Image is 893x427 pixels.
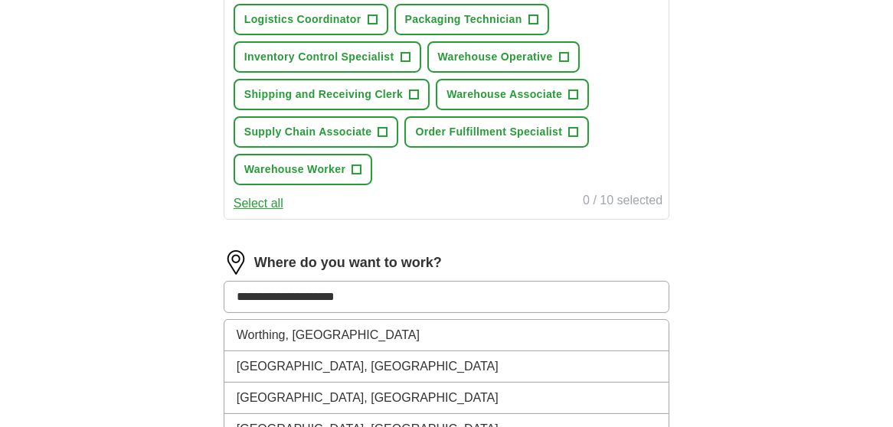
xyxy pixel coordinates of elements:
button: Warehouse Associate [436,79,589,110]
button: Packaging Technician [394,4,549,35]
li: [GEOGRAPHIC_DATA], [GEOGRAPHIC_DATA] [224,351,669,383]
span: Warehouse Operative [438,49,553,65]
span: Shipping and Receiving Clerk [244,86,403,103]
span: Warehouse Associate [446,86,562,103]
span: Supply Chain Associate [244,124,372,140]
button: Inventory Control Specialist [234,41,421,73]
span: Logistics Coordinator [244,11,361,28]
button: Warehouse Worker [234,154,372,185]
button: Order Fulfillment Specialist [404,116,589,148]
div: 0 / 10 selected [583,191,662,213]
span: Packaging Technician [405,11,522,28]
span: Inventory Control Specialist [244,49,394,65]
button: Warehouse Operative [427,41,580,73]
img: location.png [224,250,248,275]
button: Supply Chain Associate [234,116,399,148]
span: Order Fulfillment Specialist [415,124,562,140]
li: [GEOGRAPHIC_DATA], [GEOGRAPHIC_DATA] [224,383,669,414]
span: Warehouse Worker [244,161,345,178]
button: Shipping and Receiving Clerk [234,79,430,110]
button: Logistics Coordinator [234,4,388,35]
label: Where do you want to work? [254,253,442,273]
li: Worthing, [GEOGRAPHIC_DATA] [224,320,669,351]
button: Select all [234,194,283,213]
